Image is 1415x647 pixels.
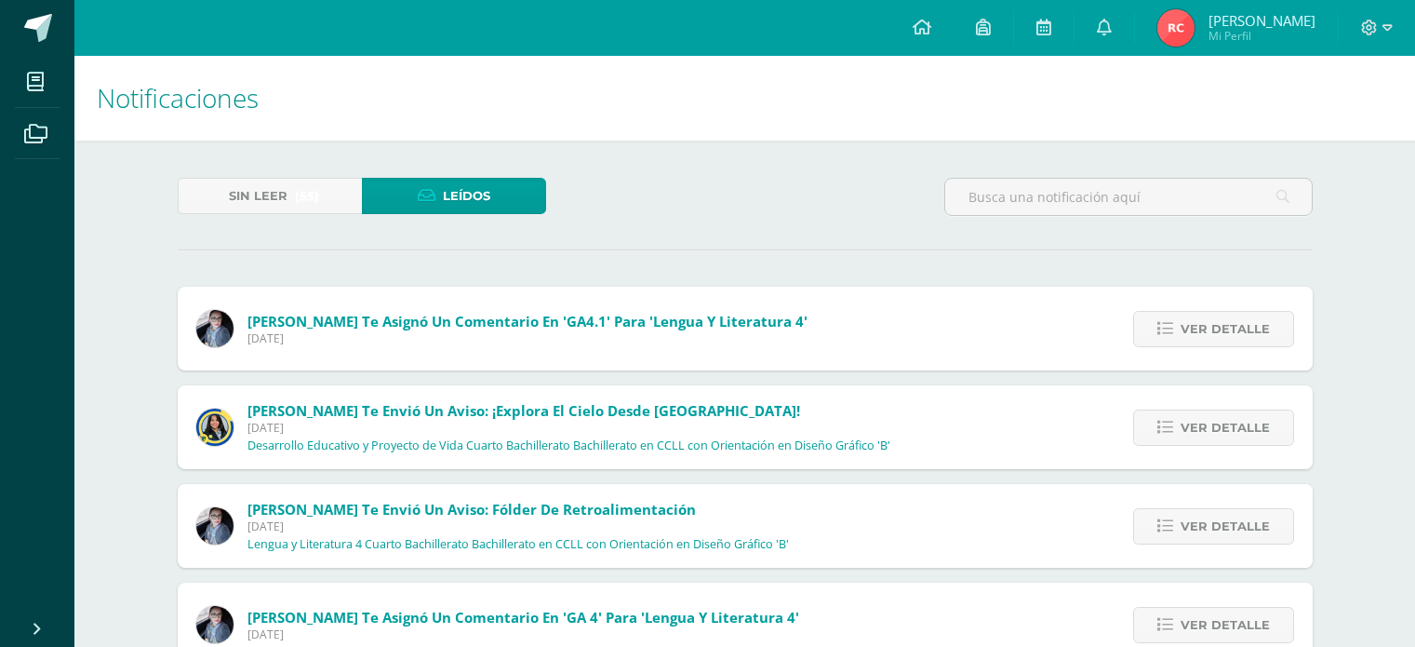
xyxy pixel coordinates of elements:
span: [PERSON_NAME] te envió un aviso: Fólder de retroalimentación [247,500,696,519]
span: Ver detalle [1181,312,1270,346]
img: 702136d6d401d1cd4ce1c6f6778c2e49.png [196,507,234,545]
span: [PERSON_NAME] te envió un aviso: ¡Explora el Cielo desde [GEOGRAPHIC_DATA]! [247,401,800,420]
input: Busca una notificación aquí [945,179,1312,215]
img: 877964899b5cbc42c56e6a2c2f60f135.png [1157,9,1195,47]
span: Ver detalle [1181,509,1270,544]
p: Desarrollo Educativo y Proyecto de Vida Cuarto Bachillerato Bachillerato en CCLL con Orientación ... [247,438,890,453]
span: [DATE] [247,627,799,642]
a: Leídos [362,178,546,214]
span: Mi Perfil [1208,28,1315,44]
img: 9385da7c0ece523bc67fca2554c96817.png [196,409,234,446]
span: [DATE] [247,420,890,436]
span: Leídos [443,179,490,213]
img: 702136d6d401d1cd4ce1c6f6778c2e49.png [196,310,234,347]
span: Ver detalle [1181,608,1270,642]
span: Notificaciones [97,80,259,115]
img: 702136d6d401d1cd4ce1c6f6778c2e49.png [196,606,234,643]
span: Sin leer [229,179,287,213]
span: Ver detalle [1181,411,1270,445]
span: (55) [295,179,319,213]
span: [DATE] [247,519,789,534]
a: Sin leer(55) [178,178,362,214]
span: [PERSON_NAME] [1208,11,1315,30]
p: Lengua y Literatura 4 Cuarto Bachillerato Bachillerato en CCLL con Orientación en Diseño Gráfico 'B' [247,537,789,552]
span: [DATE] [247,330,808,346]
span: [PERSON_NAME] te asignó un comentario en 'GA4.1' para 'Lengua y Literatura 4' [247,312,808,330]
span: [PERSON_NAME] te asignó un comentario en 'GA 4' para 'Lengua y Literatura 4' [247,608,799,627]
